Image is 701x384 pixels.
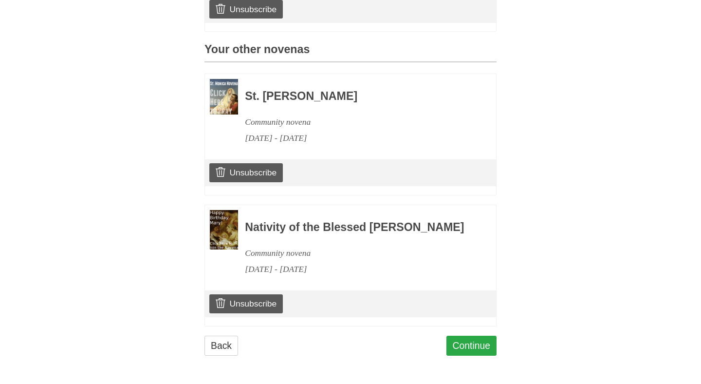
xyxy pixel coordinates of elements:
h3: Nativity of the Blessed [PERSON_NAME] [245,221,470,234]
a: Back [204,336,238,356]
h3: Your other novenas [204,43,497,62]
h3: St. [PERSON_NAME] [245,90,470,103]
div: [DATE] - [DATE] [245,261,470,277]
div: Community novena [245,114,470,130]
img: Novena image [210,210,238,250]
div: [DATE] - [DATE] [245,130,470,146]
div: Community novena [245,245,470,261]
a: Unsubscribe [209,294,283,313]
a: Continue [446,336,497,356]
img: Novena image [210,79,238,115]
a: Unsubscribe [209,163,283,182]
